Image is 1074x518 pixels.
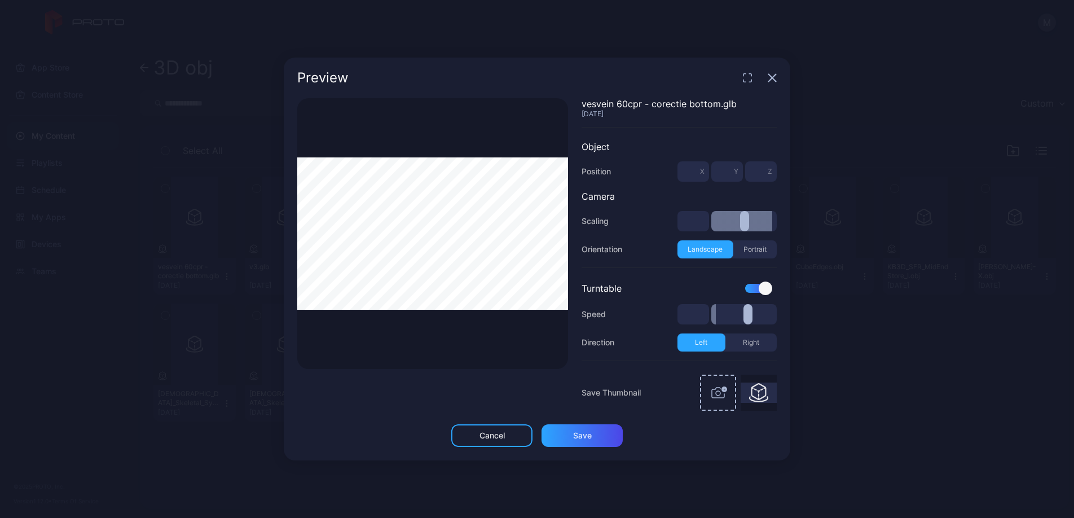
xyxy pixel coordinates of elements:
div: Direction [582,336,614,349]
div: Turntable [582,283,622,294]
div: Speed [582,308,606,321]
img: Thumbnail [741,383,777,403]
div: Object [582,141,777,152]
button: Cancel [451,424,532,447]
div: Scaling [582,214,609,228]
div: [DATE] [582,109,777,118]
div: Preview [297,71,349,85]
span: Y [734,167,738,176]
div: Position [582,165,611,178]
div: vesvein 60cpr - corectie bottom.glb [582,98,777,109]
button: Right [725,333,777,352]
div: Orientation [582,243,622,256]
button: Save [542,424,623,447]
span: Z [768,167,772,176]
div: Camera [582,191,777,202]
span: Save Thumbnail [582,386,641,400]
div: Cancel [479,431,505,440]
button: Left [677,333,725,352]
button: Portrait [733,240,777,258]
span: X [700,167,705,176]
div: Save [573,431,592,440]
button: Landscape [677,240,733,258]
